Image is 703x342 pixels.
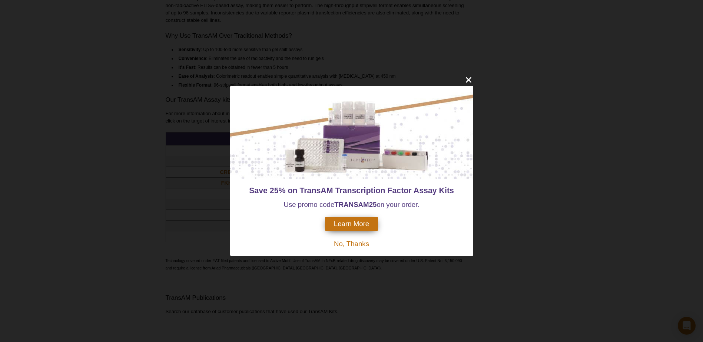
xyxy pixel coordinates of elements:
button: close [464,75,473,84]
span: Learn More [334,220,369,228]
strong: TRANSAM [334,201,369,208]
span: Save 25% on TransAM Transcription Factor Assay Kits [249,186,454,195]
span: No, Thanks [334,240,369,248]
strong: 25 [369,201,377,208]
span: Use promo code on your order. [283,201,419,208]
